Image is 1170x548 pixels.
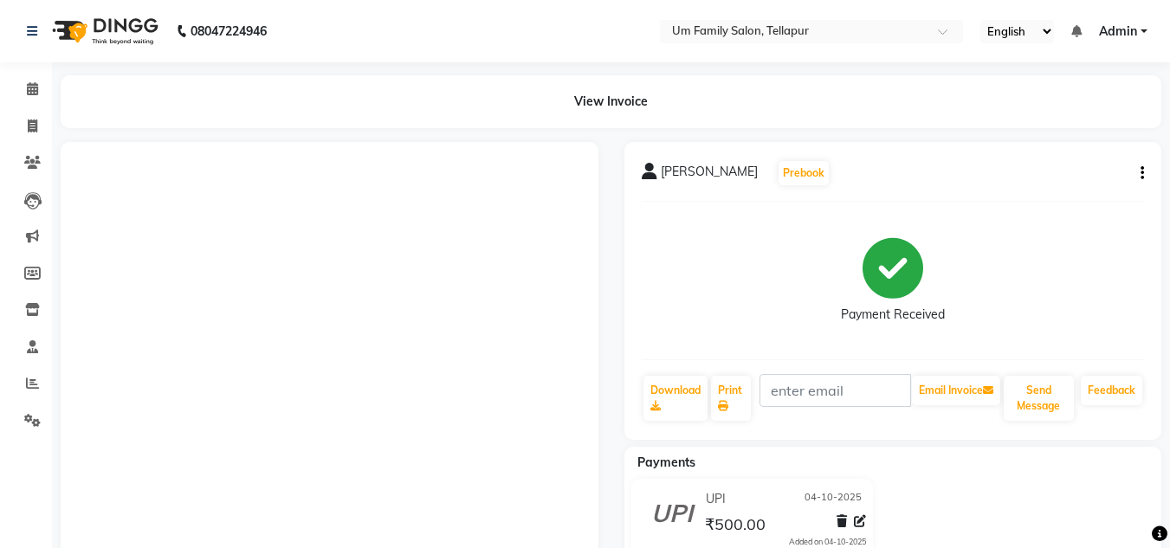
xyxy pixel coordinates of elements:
[637,455,695,470] span: Payments
[44,7,163,55] img: logo
[1081,376,1142,405] a: Feedback
[711,376,751,421] a: Print
[760,374,911,407] input: enter email
[661,163,758,187] span: [PERSON_NAME]
[61,75,1161,128] div: View Invoice
[191,7,267,55] b: 08047224946
[789,536,866,548] div: Added on 04-10-2025
[912,376,1000,405] button: Email Invoice
[1004,376,1074,421] button: Send Message
[841,306,945,324] div: Payment Received
[706,490,726,508] span: UPI
[705,514,766,538] span: ₹500.00
[805,490,862,508] span: 04-10-2025
[643,376,708,421] a: Download
[1099,23,1137,41] span: Admin
[779,161,829,185] button: Prebook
